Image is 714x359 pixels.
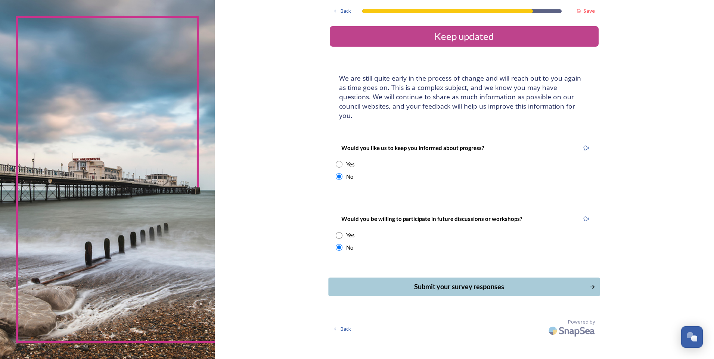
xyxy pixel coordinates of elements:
[568,318,595,325] span: Powered by
[333,29,596,44] div: Keep updated
[341,325,351,333] span: Back
[346,160,355,169] div: Yes
[341,7,351,15] span: Back
[583,7,595,14] strong: Save
[346,243,353,252] div: No
[329,278,600,296] button: Continue
[346,231,355,240] div: Yes
[346,172,353,181] div: No
[341,215,522,222] strong: Would you be willing to participate in future discussions or workshops?
[333,282,586,292] div: Submit your survey responses
[339,74,589,120] h4: We are still quite early in the process of change and will reach out to you again as time goes on...
[681,326,703,348] button: Open Chat
[546,322,599,340] img: SnapSea Logo
[341,144,484,151] strong: Would you like us to keep you informed about progress?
